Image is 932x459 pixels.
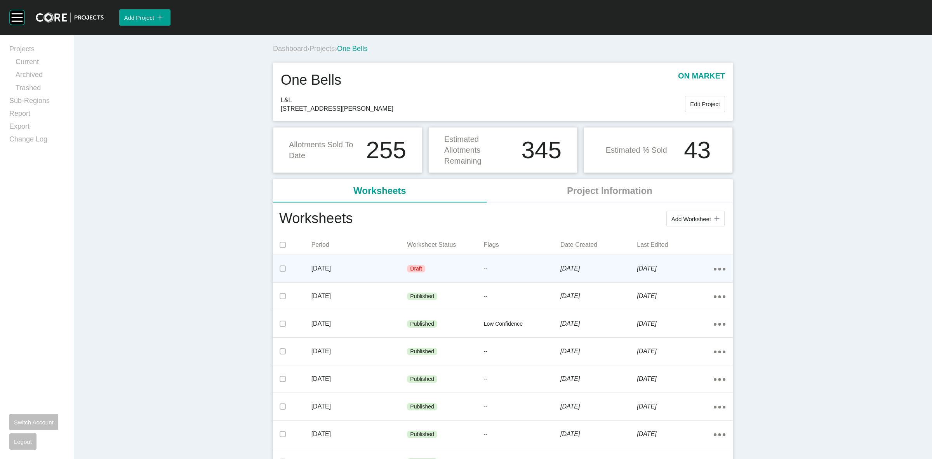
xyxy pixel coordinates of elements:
[9,433,37,450] button: Logout
[36,12,104,23] img: core-logo-dark.3138cae2.png
[560,319,637,328] p: [DATE]
[484,375,560,383] p: --
[311,402,407,411] p: [DATE]
[487,179,733,202] li: Project Information
[289,139,362,161] p: Allotments Sold To Date
[560,375,637,383] p: [DATE]
[637,347,713,356] p: [DATE]
[366,138,406,162] h1: 255
[637,430,713,438] p: [DATE]
[522,138,562,162] h1: 345
[9,134,64,147] a: Change Log
[678,70,725,90] p: on market
[311,264,407,273] p: [DATE]
[690,101,720,107] span: Edit Project
[311,292,407,300] p: [DATE]
[16,83,64,96] a: Trashed
[410,348,434,356] p: Published
[560,264,637,273] p: [DATE]
[484,403,560,411] p: --
[281,105,685,113] span: [STREET_ADDRESS][PERSON_NAME]
[281,96,685,105] span: L&L
[119,9,170,26] button: Add Project
[484,320,560,328] p: Low Confidence
[560,430,637,438] p: [DATE]
[410,375,434,383] p: Published
[311,319,407,328] p: [DATE]
[9,109,64,122] a: Report
[14,419,54,426] span: Switch Account
[310,45,335,52] a: Projects
[410,293,434,300] p: Published
[410,265,422,273] p: Draft
[9,44,64,57] a: Projects
[407,241,483,249] p: Worksheet Status
[410,403,434,411] p: Published
[637,292,713,300] p: [DATE]
[484,293,560,300] p: --
[337,45,367,52] span: One Bells
[311,241,407,249] p: Period
[484,265,560,273] p: --
[16,57,64,70] a: Current
[311,347,407,356] p: [DATE]
[124,14,154,21] span: Add Project
[666,211,725,227] button: Add Worksheet
[9,96,64,109] a: Sub-Regions
[560,402,637,411] p: [DATE]
[444,134,517,166] p: Estimated Allotments Remaining
[671,216,711,222] span: Add Worksheet
[560,292,637,300] p: [DATE]
[560,347,637,356] p: [DATE]
[637,319,713,328] p: [DATE]
[311,375,407,383] p: [DATE]
[335,45,337,52] span: ›
[279,209,353,229] h1: Worksheets
[560,241,637,249] p: Date Created
[684,138,711,162] h1: 43
[637,375,713,383] p: [DATE]
[606,145,667,155] p: Estimated % Sold
[637,402,713,411] p: [DATE]
[9,122,64,134] a: Export
[484,431,560,438] p: --
[410,320,434,328] p: Published
[637,241,713,249] p: Last Edited
[484,241,560,249] p: Flags
[273,45,307,52] a: Dashboard
[307,45,310,52] span: ›
[685,96,725,112] button: Edit Project
[410,431,434,438] p: Published
[311,430,407,438] p: [DATE]
[637,264,713,273] p: [DATE]
[16,70,64,83] a: Archived
[484,348,560,356] p: --
[14,438,32,445] span: Logout
[273,179,487,202] li: Worksheets
[281,70,341,90] h1: One Bells
[9,414,58,430] button: Switch Account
